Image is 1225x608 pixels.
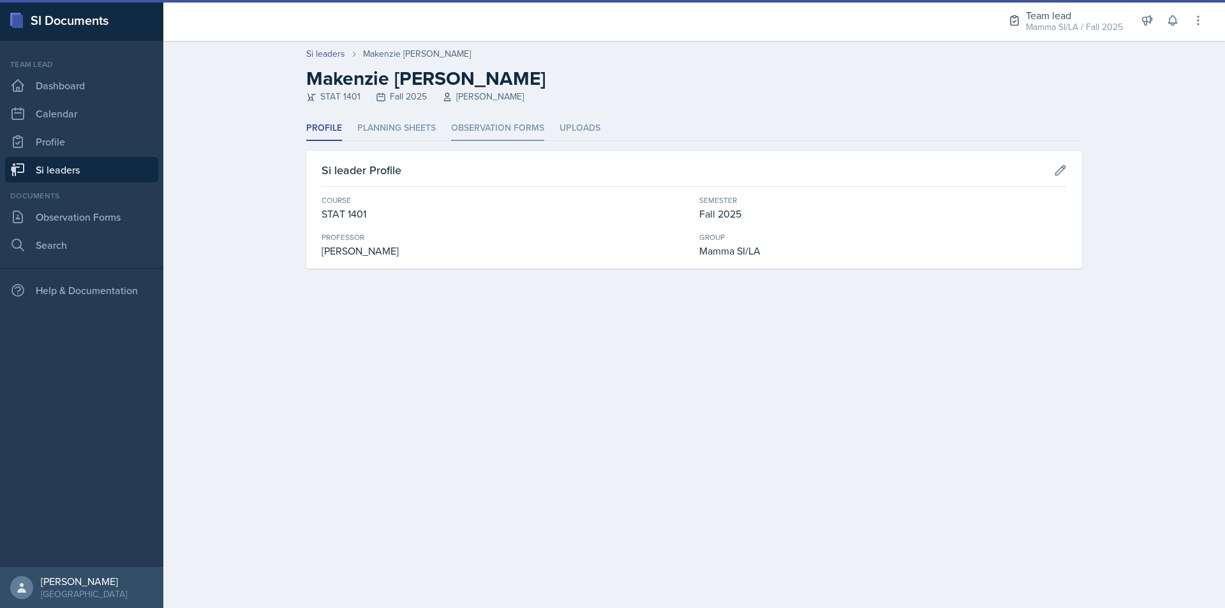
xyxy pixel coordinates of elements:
[5,157,158,182] a: Si leaders
[306,67,1082,90] h2: Makenzie [PERSON_NAME]
[41,575,127,588] div: [PERSON_NAME]
[322,232,689,243] div: Professor
[5,190,158,202] div: Documents
[699,243,1067,258] div: Mamma SI/LA
[560,116,600,141] li: Uploads
[41,588,127,600] div: [GEOGRAPHIC_DATA]
[5,278,158,303] div: Help & Documentation
[322,243,689,258] div: [PERSON_NAME]
[306,47,345,61] a: Si leaders
[322,195,689,206] div: Course
[699,195,1067,206] div: Semester
[699,232,1067,243] div: Group
[322,206,689,221] div: STAT 1401
[5,129,158,154] a: Profile
[5,101,158,126] a: Calendar
[1026,8,1123,23] div: Team lead
[357,116,436,141] li: Planning Sheets
[306,116,342,141] li: Profile
[363,47,471,61] div: Makenzie [PERSON_NAME]
[5,59,158,70] div: Team lead
[5,204,158,230] a: Observation Forms
[5,73,158,98] a: Dashboard
[1026,20,1123,34] div: Mamma SI/LA / Fall 2025
[322,161,401,179] h3: Si leader Profile
[5,232,158,258] a: Search
[699,206,1067,221] div: Fall 2025
[306,90,1082,103] div: STAT 1401 Fall 2025 [PERSON_NAME]
[451,116,544,141] li: Observation Forms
